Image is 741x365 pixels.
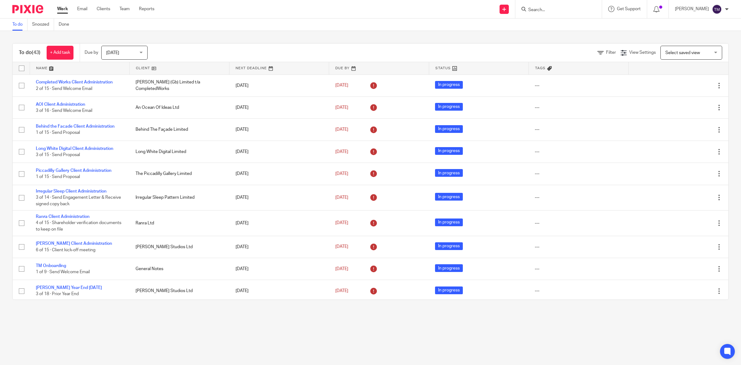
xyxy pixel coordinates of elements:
[335,127,348,132] span: [DATE]
[129,141,229,163] td: Long White Digital Limited
[535,171,622,177] div: ---
[665,51,700,55] span: Select saved view
[129,258,229,280] td: General Notes
[535,126,622,133] div: ---
[435,169,463,177] span: In progress
[335,83,348,88] span: [DATE]
[535,244,622,250] div: ---
[57,6,68,12] a: Work
[535,194,622,201] div: ---
[335,172,348,176] span: [DATE]
[435,286,463,294] span: In progress
[535,104,622,111] div: ---
[712,4,722,14] img: svg%3E
[435,264,463,272] span: In progress
[12,19,27,31] a: To do
[435,242,463,250] span: In progress
[617,7,641,11] span: Get Support
[629,50,656,55] span: View Settings
[32,19,54,31] a: Snoozed
[36,241,112,246] a: [PERSON_NAME] Client Administration
[129,119,229,141] td: Behind The Façade Limited
[606,50,616,55] span: Filter
[229,96,329,118] td: [DATE]
[36,248,95,252] span: 6 of 15 · Client kick-off meeting
[36,189,107,193] a: Irregular Sleep Client Administration
[36,221,121,232] span: 4 of 15 · Shareholder verification documents to keep on file
[335,150,348,154] span: [DATE]
[36,153,80,157] span: 3 of 15 · Send Proposal
[435,81,463,89] span: In progress
[335,245,348,249] span: [DATE]
[675,6,709,12] p: [PERSON_NAME]
[47,46,73,60] a: + Add task
[129,210,229,236] td: Ranra Ltd
[36,80,113,84] a: Completed Works Client Administration
[335,289,348,293] span: [DATE]
[435,193,463,201] span: In progress
[36,214,90,219] a: Ranra Client Administration
[335,105,348,110] span: [DATE]
[129,74,229,96] td: [PERSON_NAME] (Gb) Limited t/a CompletedWorks
[129,163,229,185] td: The Piccadilly Gallery Limited
[435,103,463,111] span: In progress
[535,288,622,294] div: ---
[535,83,622,89] div: ---
[435,147,463,155] span: In progress
[36,195,121,206] span: 3 of 14 · Send Engagement Letter & Receive signed copy back
[97,6,110,12] a: Clients
[129,236,229,258] td: [PERSON_NAME] Studios Ltd
[435,219,463,226] span: In progress
[12,5,43,13] img: Pixie
[229,236,329,258] td: [DATE]
[36,168,111,173] a: Piccadilly Gallery Client Administration
[229,163,329,185] td: [DATE]
[129,185,229,210] td: Irregular Sleep Pattern Limited
[36,286,102,290] a: [PERSON_NAME] Year End [DATE]
[19,49,40,56] h1: To do
[36,108,92,113] span: 3 of 16 · Send Welcome Email
[229,210,329,236] td: [DATE]
[36,131,80,135] span: 1 of 15 · Send Proposal
[139,6,154,12] a: Reports
[335,221,348,225] span: [DATE]
[435,125,463,133] span: In progress
[535,220,622,226] div: ---
[106,51,119,55] span: [DATE]
[36,270,90,274] span: 1 of 9 · Send Welcome Email
[85,49,98,56] p: Due by
[229,185,329,210] td: [DATE]
[77,6,87,12] a: Email
[535,66,546,70] span: Tags
[528,7,583,13] input: Search
[229,141,329,163] td: [DATE]
[335,267,348,271] span: [DATE]
[119,6,130,12] a: Team
[229,119,329,141] td: [DATE]
[535,266,622,272] div: ---
[229,280,329,302] td: [DATE]
[335,195,348,200] span: [DATE]
[36,87,92,91] span: 2 of 15 · Send Welcome Email
[535,149,622,155] div: ---
[36,292,79,296] span: 3 of 18 · Prior Year End
[129,96,229,118] td: An Ocean Of Ideas Ltd
[36,175,80,179] span: 1 of 15 · Send Proposal
[129,280,229,302] td: [PERSON_NAME] Studios Ltd
[36,146,113,151] a: Long White Digital Client Administration
[32,50,40,55] span: (43)
[36,124,115,129] a: Behind the Facade Client Administration
[36,102,85,107] a: AOI Client Administration
[36,264,66,268] a: TM Onboarding
[229,74,329,96] td: [DATE]
[229,258,329,280] td: [DATE]
[59,19,74,31] a: Done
